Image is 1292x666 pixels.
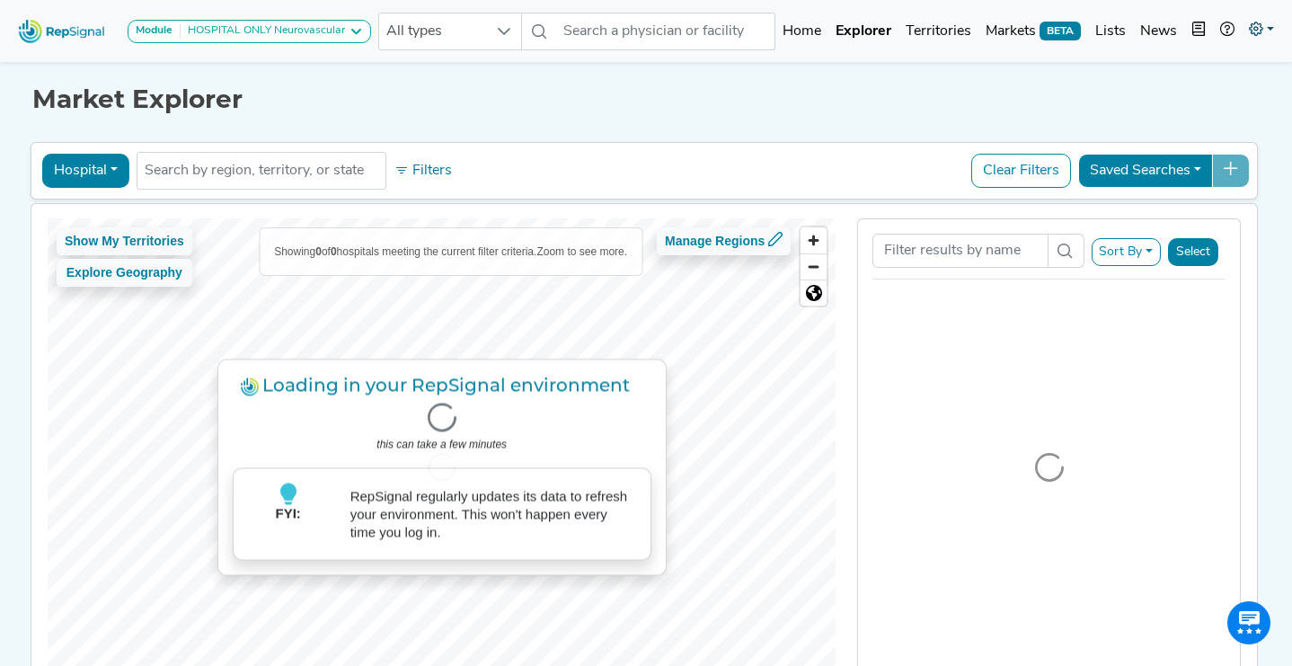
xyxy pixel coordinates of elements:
h3: Loading in your RepSignal environment [233,375,651,396]
button: Clear Filters [971,154,1071,188]
a: MarketsBETA [978,13,1088,49]
button: Show My Territories [57,227,192,255]
a: News [1133,13,1184,49]
input: Search by region, territory, or state [145,160,378,182]
a: Lists [1088,13,1133,49]
span: Zoom out [801,254,827,280]
p: FYI: [248,505,329,546]
button: ModuleHOSPITAL ONLY Neurovascular [128,20,371,43]
button: Filters [390,155,456,186]
a: Explorer [828,13,898,49]
input: Search a physician or facility [556,13,776,50]
span: All types [379,13,487,49]
p: RepSignal regularly updates its data to refresh your environment. This won't happen every time yo... [350,487,636,541]
button: Manage Regions [657,227,791,255]
span: Zoom to see more. [536,245,627,258]
button: Reset bearing to north [801,280,827,306]
a: Home [775,13,828,49]
img: lightbulb [278,484,299,505]
span: Showing of hospitals meeting the current filter criteria. [274,245,536,258]
button: Zoom out [801,253,827,280]
button: Explore Geography [57,259,192,287]
b: 0 [315,245,322,258]
span: BETA [1040,22,1081,40]
h1: Market Explorer [32,84,1260,115]
button: Zoom in [801,227,827,253]
div: HOSPITAL ONLY Neurovascular [181,24,345,39]
b: 0 [331,245,337,258]
a: Territories [898,13,978,49]
button: Hospital [42,154,129,188]
strong: Module [136,25,173,36]
span: Reset zoom [801,280,827,306]
button: Intel Book [1184,13,1213,49]
p: this can take a few minutes [233,436,651,454]
button: Saved Searches [1078,154,1213,188]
